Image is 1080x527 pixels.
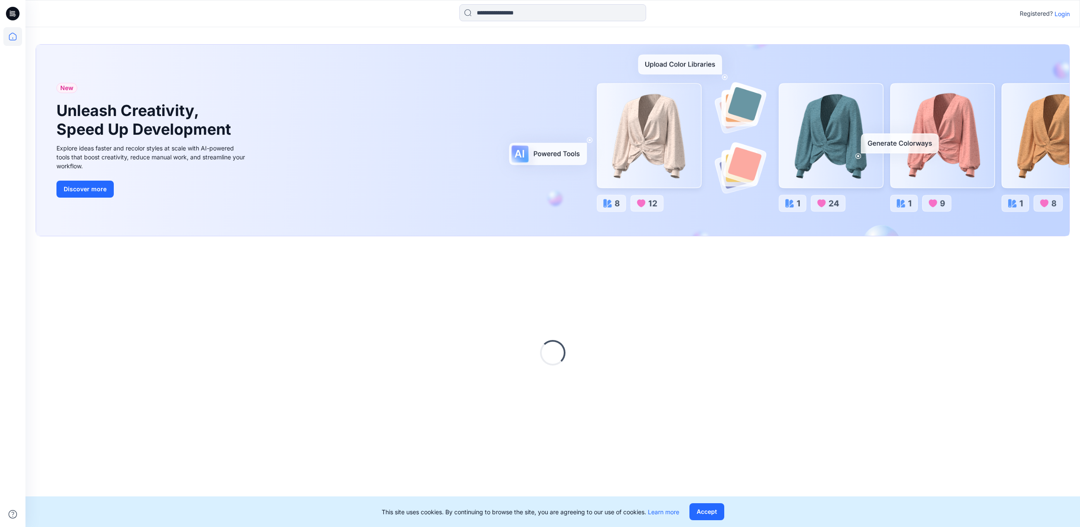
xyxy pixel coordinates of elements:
[56,181,114,198] button: Discover more
[382,507,679,516] p: This site uses cookies. By continuing to browse the site, you are agreeing to our use of cookies.
[56,144,247,170] div: Explore ideas faster and recolor styles at scale with AI-powered tools that boost creativity, red...
[1055,9,1070,18] p: Login
[689,503,724,520] button: Accept
[56,181,247,198] a: Discover more
[56,102,235,138] h1: Unleash Creativity, Speed Up Development
[1020,8,1053,19] p: Registered?
[60,83,73,93] span: New
[648,508,679,516] a: Learn more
